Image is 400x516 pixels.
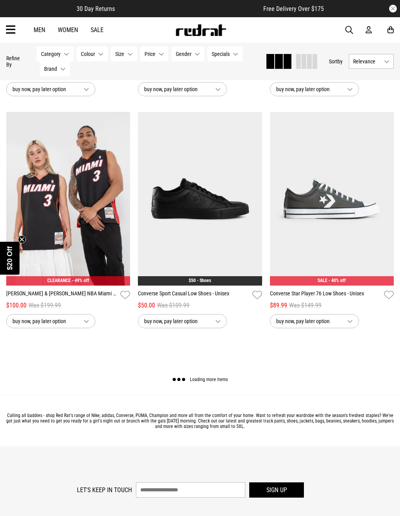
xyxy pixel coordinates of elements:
[270,289,381,301] a: Converse Star Player 76 Low Shoes - Unisex
[77,47,108,61] button: Colour
[270,112,394,286] img: Converse Star Player 76 Low Shoes - Unisex in Grey
[77,486,132,494] label: Let's keep in touch
[6,55,25,68] p: Refine By
[6,413,394,429] p: Calling all baddies - shop Red Rat's range of Nike, adidas, Converse, PUMA, Champion and more all...
[77,5,115,13] span: 30 Day Returns
[157,301,189,310] span: Was $109.99
[144,85,209,94] span: buy now, pay later option
[212,51,230,57] span: Specials
[18,236,26,243] button: Close teaser
[6,3,30,27] button: Open LiveChat chat widget
[175,24,227,36] img: Redrat logo
[12,316,77,326] span: buy now, pay later option
[263,5,324,13] span: Free Delivery Over $175
[40,61,70,76] button: Brand
[138,314,227,328] button: buy now, pay later option
[138,112,262,286] img: Converse Sport Casual Low Shoes - Unisex in Black
[138,289,249,301] a: Converse Sport Casual Low Shoes - Unisex
[6,314,95,328] button: buy now, pay later option
[276,316,341,326] span: buy now, pay later option
[44,66,57,72] span: Brand
[6,301,27,310] span: $100.00
[349,54,394,69] button: Relevance
[81,51,95,57] span: Colour
[145,51,155,57] span: Price
[270,82,359,96] button: buy now, pay later option
[249,482,304,498] button: Sign up
[47,278,71,283] span: CLEARANCE
[37,47,73,61] button: Category
[329,278,346,283] span: - 40% off
[111,47,137,61] button: Size
[138,82,227,96] button: buy now, pay later option
[6,289,117,301] a: [PERSON_NAME] & [PERSON_NAME] NBA Miami Heat [PERSON_NAME] [DATE]-[DATE] Swingman
[176,51,191,57] span: Gender
[6,246,14,270] span: $20 Off
[115,51,124,57] span: Size
[353,58,381,65] span: Relevance
[72,278,89,283] span: - 49% off
[29,301,61,310] span: Was $199.99
[190,377,228,383] span: Loading more items
[34,26,45,34] a: Men
[171,47,204,61] button: Gender
[207,47,243,61] button: Specials
[138,301,155,310] span: $50.00
[144,316,209,326] span: buy now, pay later option
[58,26,78,34] a: Women
[130,5,248,13] iframe: Customer reviews powered by Trustpilot
[6,82,95,96] button: buy now, pay later option
[91,26,104,34] a: Sale
[270,314,359,328] button: buy now, pay later option
[189,278,211,283] a: $50 - Shoes
[12,85,77,94] span: buy now, pay later option
[270,301,287,310] span: $89.99
[337,58,343,65] span: by
[140,47,168,61] button: Price
[329,57,343,66] button: Sortby
[276,85,341,94] span: buy now, pay later option
[41,51,61,57] span: Category
[289,301,321,310] span: Was $149.99
[318,278,327,283] span: SALE
[6,112,130,286] img: Mitchell & Ness Nba Miami Heat Dwyane Wade 2012-2013 Swingman in Black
